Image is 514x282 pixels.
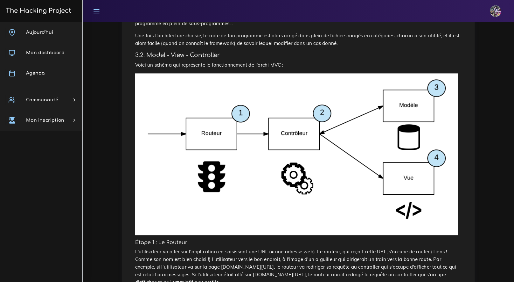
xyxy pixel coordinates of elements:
h3: The Hacking Project [4,7,71,14]
p: Voici un schéma qui représente le fonctionnement de l'archi MVC : [135,61,462,69]
span: Aujourd'hui [26,30,53,35]
h5: Étape 1 : Le Routeur [135,240,462,246]
span: Mon dashboard [26,50,65,55]
h4: 3.2. Model - View - Controller [135,52,462,59]
img: 411m4Ch.png [135,73,458,235]
span: Communauté [26,98,58,102]
img: eg54bupqcshyolnhdacp.jpg [490,5,502,17]
span: Agenda [26,71,45,76]
p: Une fois l'architecture choisie, le code de ton programme est alors rangé dans plein de fichiers ... [135,32,462,47]
span: Mon inscription [26,118,64,123]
